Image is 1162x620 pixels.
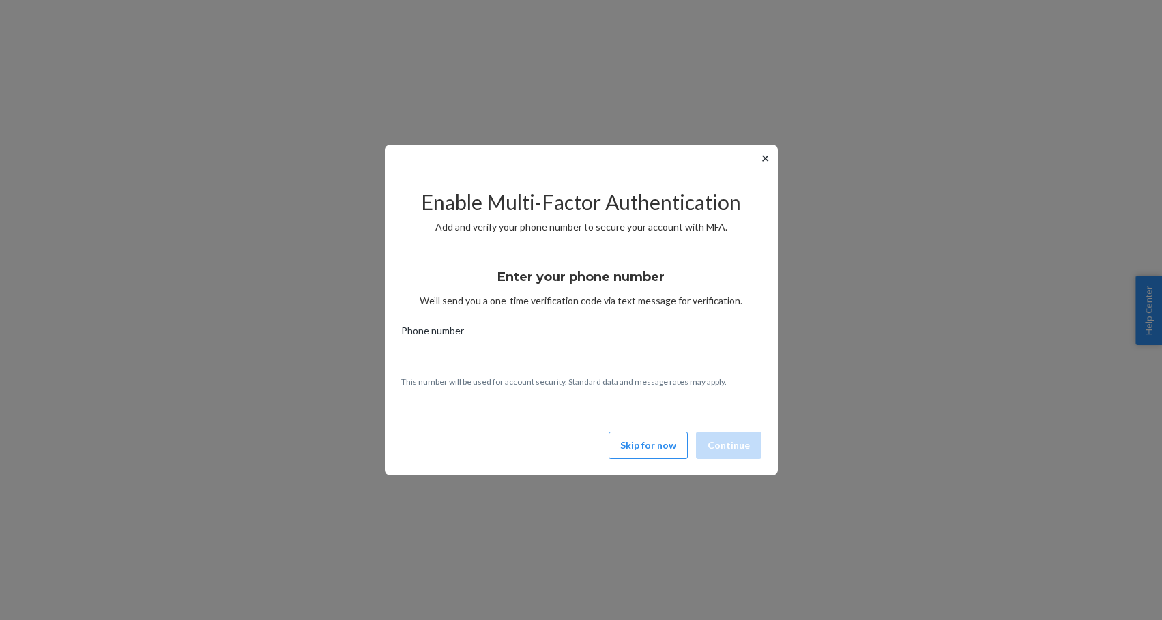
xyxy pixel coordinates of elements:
[609,432,688,459] button: Skip for now
[497,268,665,286] h3: Enter your phone number
[401,376,761,387] p: This number will be used for account security. Standard data and message rates may apply.
[696,432,761,459] button: Continue
[401,324,464,343] span: Phone number
[401,220,761,234] p: Add and verify your phone number to secure your account with MFA.
[401,191,761,213] h2: Enable Multi-Factor Authentication
[401,257,761,308] div: We’ll send you a one-time verification code via text message for verification.
[758,150,772,166] button: ✕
